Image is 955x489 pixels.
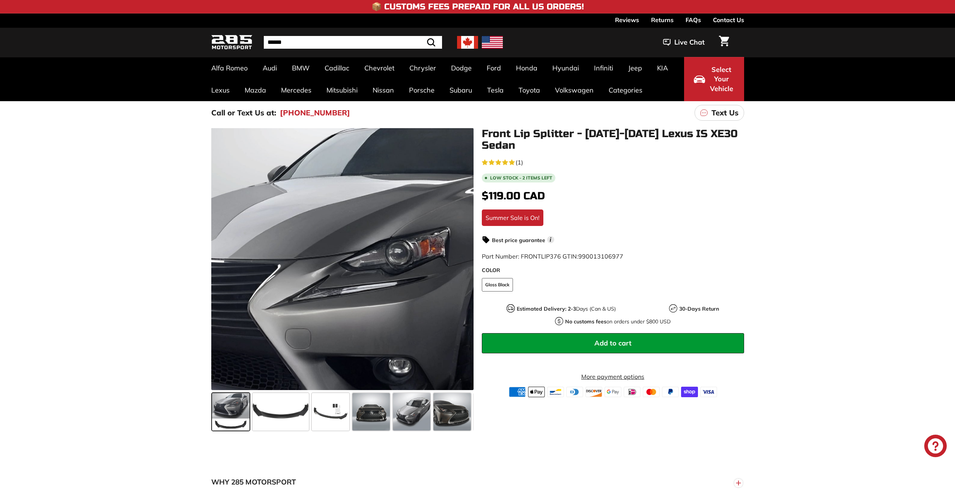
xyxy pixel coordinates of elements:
[922,435,949,459] inbox-online-store-chat: Shopify online store chat
[402,57,444,79] a: Chrysler
[545,57,587,79] a: Hyundai
[517,305,576,312] strong: Estimated Delivery: 2-3
[686,13,701,26] a: FAQs
[711,107,738,118] p: Text Us
[482,209,543,226] div: Summer Sale is On!
[482,128,744,151] h1: Front Lip Splitter - [DATE]-[DATE] Lexus IS XE30 Sedan
[547,387,564,397] img: bancontact
[509,387,526,397] img: american_express
[605,387,621,397] img: google_pay
[284,57,317,79] a: BMW
[482,333,744,353] button: Add to cart
[517,305,616,313] p: Days (Can & US)
[516,158,523,167] span: (1)
[643,387,660,397] img: master
[204,79,237,101] a: Lexus
[653,33,714,52] button: Live Chat
[674,37,705,47] span: Live Chat
[211,34,253,51] img: Logo_285_Motorsport_areodynamics_components
[621,57,650,79] a: Jeep
[565,318,606,325] strong: No customs fees
[684,57,744,101] button: Select Your Vehicle
[528,387,545,397] img: apple_pay
[695,105,744,121] a: Text Us
[482,157,744,167] a: 5.0 rating (1 votes)
[211,107,276,118] p: Call or Text Us at:
[679,305,719,312] strong: 30-Days Return
[371,2,584,11] h4: 📦 Customs Fees Prepaid for All US Orders!
[585,387,602,397] img: discover
[511,79,547,101] a: Toyota
[714,30,734,55] a: Cart
[650,57,675,79] a: KIA
[280,107,350,118] a: [PHONE_NUMBER]
[662,387,679,397] img: paypal
[482,253,623,260] span: Part Number: FRONTLIP376 GTIN:
[594,339,632,347] span: Add to cart
[624,387,641,397] img: ideal
[237,79,274,101] a: Mazda
[490,176,552,180] span: Low stock - 2 items left
[317,57,357,79] a: Cadillac
[264,36,442,49] input: Search
[357,57,402,79] a: Chevrolet
[578,253,623,260] span: 990013106977
[709,65,734,94] span: Select Your Vehicle
[651,13,674,26] a: Returns
[442,79,480,101] a: Subaru
[204,57,255,79] a: Alfa Romeo
[587,57,621,79] a: Infiniti
[508,57,545,79] a: Honda
[479,57,508,79] a: Ford
[700,387,717,397] img: visa
[547,79,601,101] a: Volkswagen
[482,266,744,274] label: COLOR
[482,372,744,381] a: More payment options
[274,79,319,101] a: Mercedes
[681,387,698,397] img: shopify_pay
[402,79,442,101] a: Porsche
[319,79,365,101] a: Mitsubishi
[565,318,671,326] p: on orders under $800 USD
[480,79,511,101] a: Tesla
[601,79,650,101] a: Categories
[365,79,402,101] a: Nissan
[713,13,744,26] a: Contact Us
[444,57,479,79] a: Dodge
[566,387,583,397] img: diners_club
[255,57,284,79] a: Audi
[492,237,545,244] strong: Best price guarantee
[615,13,639,26] a: Reviews
[547,236,554,243] span: i
[482,190,545,202] span: $119.00 CAD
